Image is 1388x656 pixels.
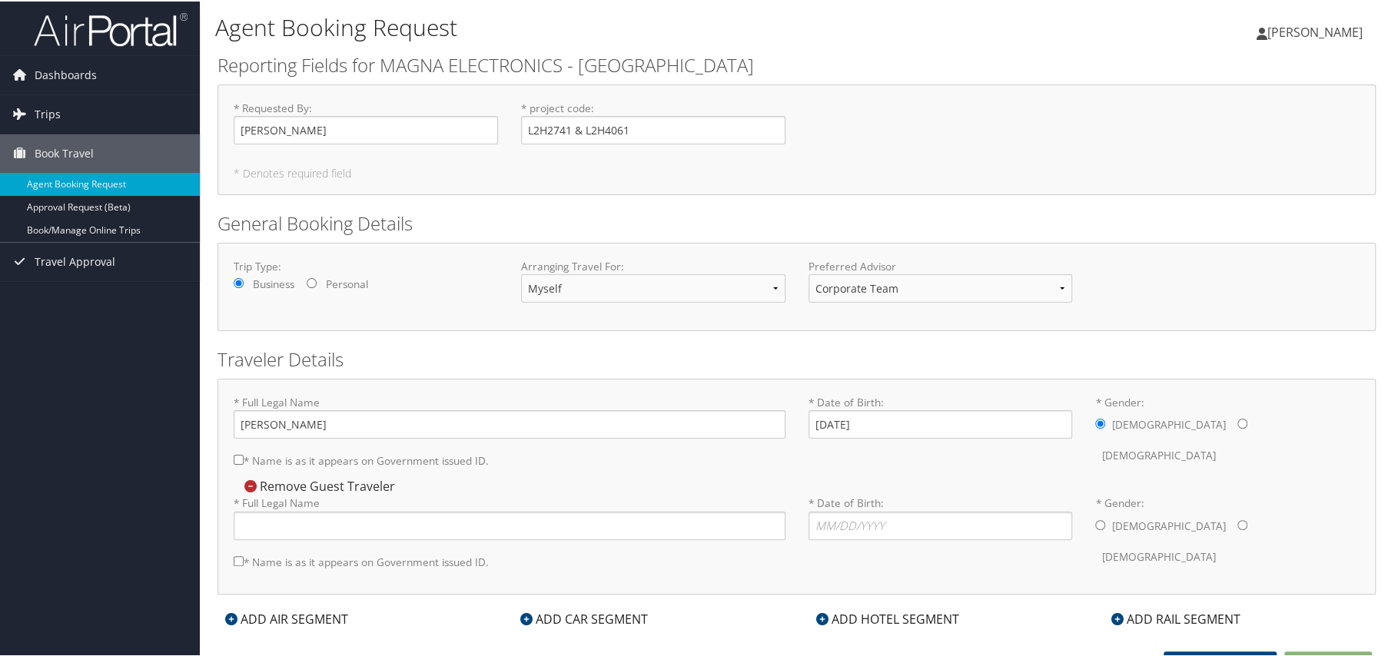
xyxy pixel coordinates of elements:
[809,608,967,627] div: ADD HOTEL SEGMENT
[234,555,244,565] input: * Name is as it appears on Government issued ID.
[809,510,1073,538] input: * Date of Birth:
[809,494,1073,538] label: * Date of Birth:
[234,393,785,437] label: * Full Legal Name
[234,114,498,143] input: * Requested By:
[35,241,115,280] span: Travel Approval
[35,94,61,132] span: Trips
[234,546,489,575] label: * Name is as it appears on Government issued ID.
[809,409,1073,437] input: * Date of Birth:
[35,133,94,171] span: Book Travel
[34,10,188,46] img: airportal-logo.png
[234,99,498,143] label: * Requested By :
[1111,510,1225,539] label: [DEMOGRAPHIC_DATA]
[809,393,1073,437] label: * Date of Birth:
[1111,409,1225,438] label: [DEMOGRAPHIC_DATA]
[1095,494,1360,570] label: * Gender:
[1237,519,1247,528] input: * Gender:[DEMOGRAPHIC_DATA][DEMOGRAPHIC_DATA]
[217,345,1376,371] h2: Traveler Details
[1257,8,1378,54] a: [PERSON_NAME]
[1267,22,1363,39] span: [PERSON_NAME]
[1104,608,1248,627] div: ADD RAIL SEGMENT
[35,55,97,93] span: Dashboards
[1237,417,1247,427] input: * Gender:[DEMOGRAPHIC_DATA][DEMOGRAPHIC_DATA]
[521,257,785,273] label: Arranging Travel For:
[234,409,785,437] input: * Full Legal Name
[521,114,785,143] input: * project code:
[217,209,1376,235] h2: General Booking Details
[234,476,403,493] div: Remove Guest Traveler
[234,445,489,473] label: * Name is as it appears on Government issued ID.
[809,257,1073,273] label: Preferred Advisor
[217,608,356,627] div: ADD AIR SEGMENT
[234,494,785,538] label: * Full Legal Name
[1101,439,1215,469] label: [DEMOGRAPHIC_DATA]
[1101,541,1215,570] label: [DEMOGRAPHIC_DATA]
[1095,519,1105,528] input: * Gender:[DEMOGRAPHIC_DATA][DEMOGRAPHIC_DATA]
[1095,393,1360,469] label: * Gender:
[215,10,991,42] h1: Agent Booking Request
[234,510,785,538] input: * Full Legal Name
[521,99,785,143] label: * project code :
[253,275,294,290] label: Business
[513,608,656,627] div: ADD CAR SEGMENT
[234,453,244,463] input: * Name is as it appears on Government issued ID.
[1095,417,1105,427] input: * Gender:[DEMOGRAPHIC_DATA][DEMOGRAPHIC_DATA]
[234,167,1360,177] h5: * Denotes required field
[217,51,1376,77] h2: Reporting Fields for MAGNA ELECTRONICS - [GEOGRAPHIC_DATA]
[234,257,498,273] label: Trip Type:
[326,275,368,290] label: Personal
